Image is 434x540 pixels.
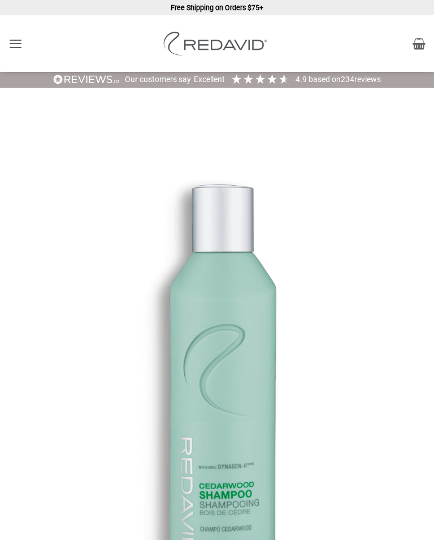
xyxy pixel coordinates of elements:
span: Based on [309,75,341,84]
span: 234 [341,75,354,84]
a: View cart [413,31,426,56]
span: 4.9 [296,75,309,84]
div: 4.91 Stars [231,73,290,85]
img: REVIEWS.io [53,74,120,85]
strong: Free Shipping on Orders $75+ [171,3,263,12]
div: Excellent [194,74,225,85]
img: REDAVID Salon Products | United States [160,32,274,55]
a: Menu [8,29,23,58]
span: reviews [354,75,381,84]
div: Our customers say [125,74,191,85]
